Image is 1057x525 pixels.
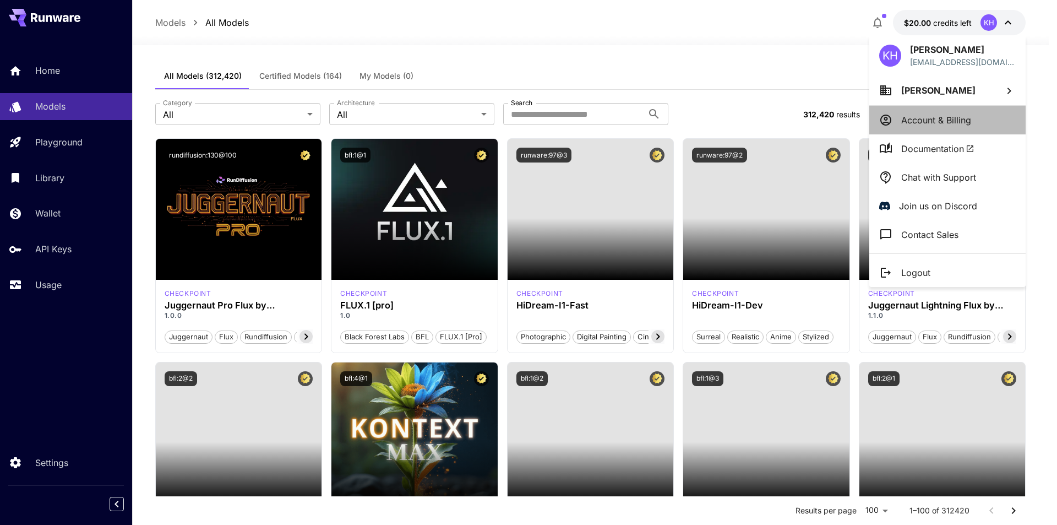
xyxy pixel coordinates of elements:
button: [PERSON_NAME] [869,75,1026,105]
p: Chat with Support [901,171,976,184]
div: zakikhaa128@gmail.com [910,56,1016,68]
div: KH [879,45,901,67]
span: Documentation [901,142,974,155]
span: [PERSON_NAME] [901,85,976,96]
p: Join us on Discord [899,199,977,213]
p: Contact Sales [901,228,958,241]
p: [PERSON_NAME] [910,43,1016,56]
p: [EMAIL_ADDRESS][DOMAIN_NAME] [910,56,1016,68]
p: Account & Billing [901,113,971,127]
p: Logout [901,266,930,279]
